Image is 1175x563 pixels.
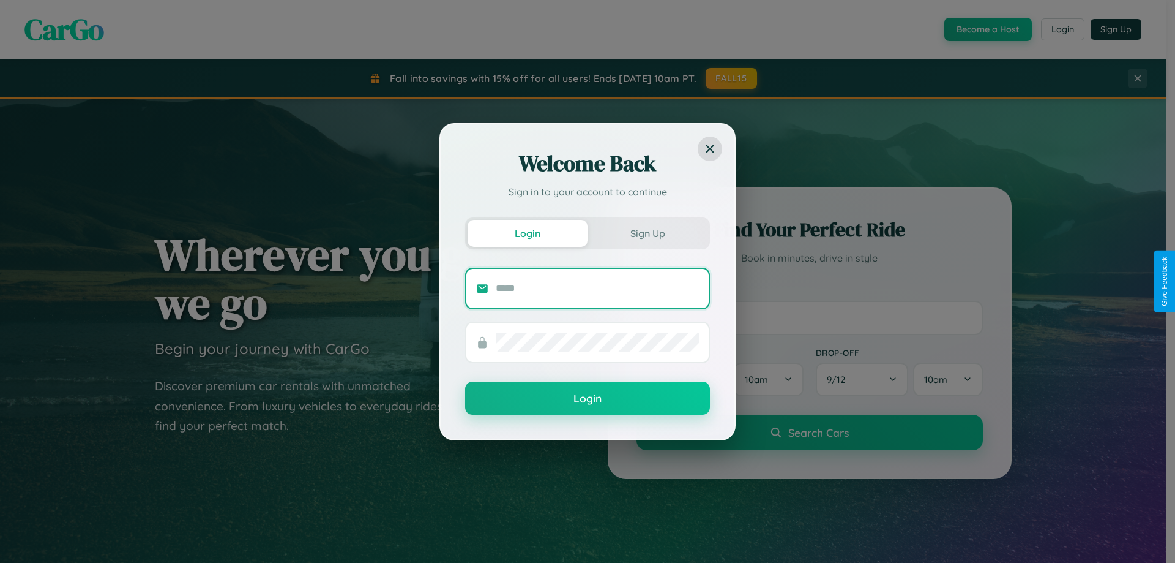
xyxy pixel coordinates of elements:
[468,220,587,247] button: Login
[465,382,710,415] button: Login
[1160,257,1169,306] div: Give Feedback
[587,220,707,247] button: Sign Up
[465,184,710,199] p: Sign in to your account to continue
[465,149,710,178] h2: Welcome Back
